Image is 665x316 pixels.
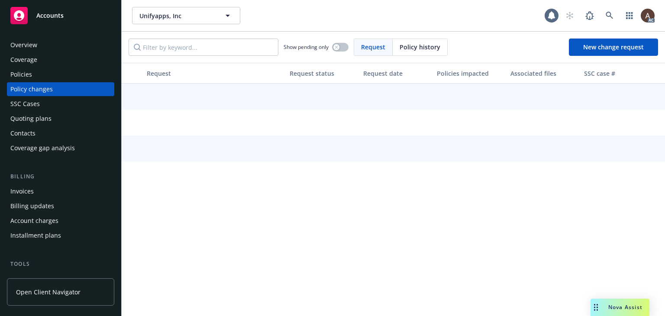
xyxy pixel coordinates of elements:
[583,43,644,51] span: New change request
[510,69,577,78] div: Associated files
[7,126,114,140] a: Contacts
[10,112,52,126] div: Quoting plans
[7,53,114,67] a: Coverage
[129,39,278,56] input: Filter by keyword...
[433,63,507,84] button: Policies impacted
[507,63,581,84] button: Associated files
[641,9,655,23] img: photo
[591,299,649,316] button: Nova Assist
[10,199,54,213] div: Billing updates
[10,97,40,111] div: SSC Cases
[7,229,114,242] a: Installment plans
[561,7,578,24] a: Start snowing
[363,69,430,78] div: Request date
[10,184,34,198] div: Invoices
[584,69,642,78] div: SSC case #
[7,3,114,28] a: Accounts
[10,141,75,155] div: Coverage gap analysis
[7,199,114,213] a: Billing updates
[10,214,58,228] div: Account charges
[601,7,618,24] a: Search
[608,303,642,311] span: Nova Assist
[7,172,114,181] div: Billing
[569,39,658,56] a: New change request
[7,82,114,96] a: Policy changes
[7,112,114,126] a: Quoting plans
[132,7,240,24] button: Unifyapps, Inc
[621,7,638,24] a: Switch app
[10,53,37,67] div: Coverage
[7,184,114,198] a: Invoices
[10,229,61,242] div: Installment plans
[7,260,114,268] div: Tools
[581,63,646,84] button: SSC case #
[10,82,53,96] div: Policy changes
[361,42,385,52] span: Request
[581,7,598,24] a: Report a Bug
[10,126,36,140] div: Contacts
[290,69,356,78] div: Request status
[360,63,433,84] button: Request date
[147,69,283,78] div: Request
[286,63,360,84] button: Request status
[284,43,329,51] span: Show pending only
[139,11,214,20] span: Unifyapps, Inc
[7,214,114,228] a: Account charges
[7,97,114,111] a: SSC Cases
[36,12,64,19] span: Accounts
[400,42,440,52] span: Policy history
[7,68,114,81] a: Policies
[143,63,286,84] button: Request
[591,299,601,316] div: Drag to move
[7,141,114,155] a: Coverage gap analysis
[10,38,37,52] div: Overview
[10,68,32,81] div: Policies
[7,38,114,52] a: Overview
[437,69,504,78] div: Policies impacted
[16,287,81,297] span: Open Client Navigator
